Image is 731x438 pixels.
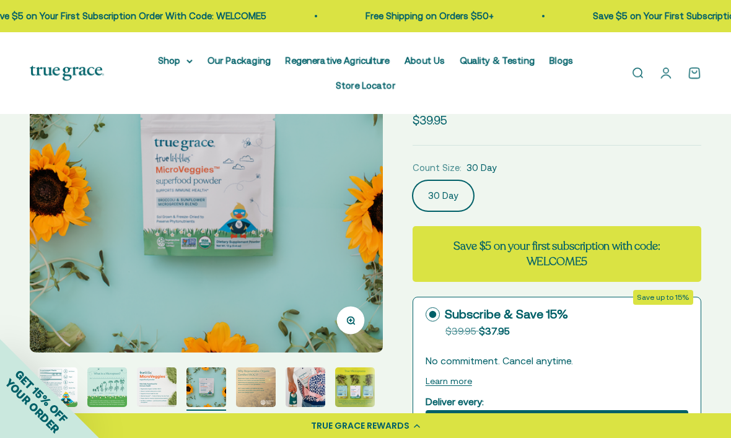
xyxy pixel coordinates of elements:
[286,55,390,66] a: Regenerative Agriculture
[87,367,127,411] button: Go to item 3
[87,367,127,407] img: Microgreens are edible seedlings of vegetables & herbs. While used primarily in the restaurant in...
[236,367,276,407] img: Regenerative Organic Certified (ROC) agriculture produces more nutritious and abundant food while...
[413,160,462,175] legend: Count Size:
[158,53,193,68] summary: Shop
[466,160,497,175] span: 30 Day
[186,367,226,411] button: Go to item 5
[336,80,395,90] a: Store Locator
[2,376,62,436] span: YOUR ORDER
[286,367,325,411] button: Go to item 7
[137,367,177,407] img: Kids Daily Superfood for Immune Health* - Regenerative Organic Certified (ROC) - Grown in nutrien...
[286,367,325,407] img: MicroVeggies in GK backpack Our microgreens may be tiny, but the way they’re grown makes a big di...
[413,111,447,129] sale-price: $39.95
[12,367,70,425] span: GET 15% OFF
[453,239,660,269] strong: Save $5 on your first subscription with code: WELCOME5
[311,419,409,432] div: TRUE GRACE REWARDS
[236,367,276,411] button: Go to item 6
[208,55,271,66] a: Our Packaging
[549,55,573,66] a: Blogs
[365,11,493,21] a: Free Shipping on Orders $50+
[137,367,177,411] button: Go to item 4
[335,367,375,411] button: Go to item 8
[335,367,375,407] img: Our microgreens are grown in American soil and freeze-dried in small batches to capture the most ...
[405,55,445,66] a: About Us
[460,55,535,66] a: Quality & Testing
[186,367,226,407] img: Our microgreens may be tiny, but the way they’re grown makes a big difference for the health of p...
